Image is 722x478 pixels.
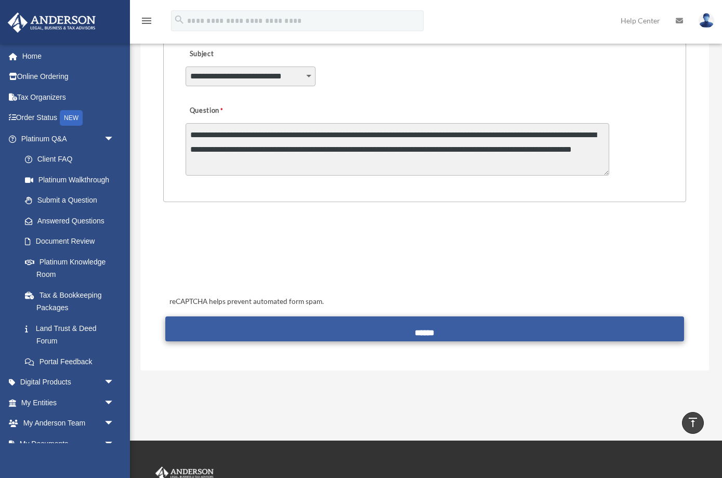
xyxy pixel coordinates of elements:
a: Home [7,46,130,67]
a: Platinum Walkthrough [15,169,130,190]
a: Portal Feedback [15,351,130,372]
i: search [174,14,185,25]
a: Digital Productsarrow_drop_down [7,372,130,393]
i: menu [140,15,153,27]
iframe: reCAPTCHA [166,234,324,275]
a: menu [140,18,153,27]
a: vertical_align_top [682,412,704,434]
img: User Pic [699,13,714,28]
div: NEW [60,110,83,126]
a: Platinum Q&Aarrow_drop_down [7,128,130,149]
label: Question [186,104,266,118]
div: reCAPTCHA helps prevent automated form spam. [165,296,685,308]
a: Land Trust & Deed Forum [15,318,130,351]
a: Client FAQ [15,149,130,170]
a: Tax & Bookkeeping Packages [15,285,130,318]
a: Platinum Knowledge Room [15,251,130,285]
span: arrow_drop_down [104,128,125,150]
a: Answered Questions [15,210,130,231]
a: Submit a Question [15,190,125,211]
a: My Documentsarrow_drop_down [7,433,130,454]
span: arrow_drop_down [104,413,125,434]
a: My Entitiesarrow_drop_down [7,392,130,413]
span: arrow_drop_down [104,372,125,393]
a: Tax Organizers [7,87,130,108]
span: arrow_drop_down [104,392,125,414]
span: arrow_drop_down [104,433,125,455]
label: Subject [186,47,284,62]
i: vertical_align_top [687,416,699,429]
a: My Anderson Teamarrow_drop_down [7,413,130,434]
a: Order StatusNEW [7,108,130,129]
a: Online Ordering [7,67,130,87]
img: Anderson Advisors Platinum Portal [5,12,99,33]
a: Document Review [15,231,130,252]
